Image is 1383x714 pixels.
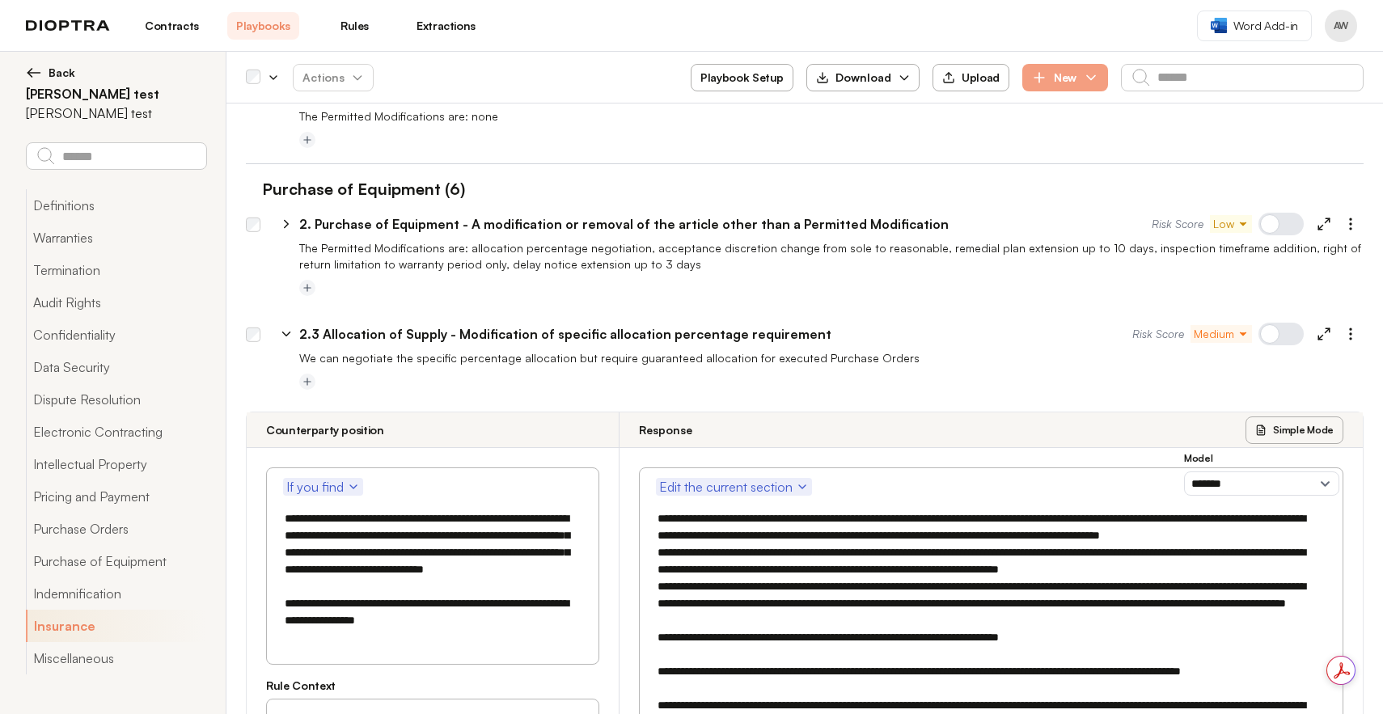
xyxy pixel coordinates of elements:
span: Edit the current section [659,477,809,496]
span: Risk Score [1132,326,1184,342]
button: Definitions [26,189,206,222]
div: Select all [246,70,260,85]
a: Extractions [410,12,482,40]
h1: Purchase of Equipment (6) [246,177,465,201]
div: Upload [942,70,1000,85]
button: Audit Rights [26,286,206,319]
img: word [1211,18,1227,33]
a: Rules [319,12,391,40]
span: Low [1213,216,1249,232]
button: New [1022,64,1108,91]
p: 2.3 Allocation of Supply - Modification of specific allocation percentage requirement [299,324,831,344]
button: Actions [293,64,374,91]
span: Back [49,65,75,81]
button: If you find [283,478,363,496]
p: [PERSON_NAME] test [26,104,152,123]
button: Purchase of Equipment [26,545,206,577]
span: Risk Score [1152,216,1203,232]
button: Add tag [299,132,315,148]
button: Download [806,64,920,91]
p: 2. Purchase of Equipment - A modification or removal of the article other than a Permitted Modifi... [299,214,949,234]
span: If you find [286,477,360,496]
div: Download [816,70,891,86]
img: logo [26,20,110,32]
p: We can negotiate the specific percentage allocation but require guaranteed allocation for execute... [299,350,1364,366]
button: Back [26,65,206,81]
h3: Counterparty position [266,422,384,438]
p: The Permitted Modifications are: allocation percentage negotiation, acceptance discretion change ... [299,240,1364,273]
h3: Response [639,422,692,438]
h3: Rule Context [266,678,599,694]
a: Word Add-in [1197,11,1312,41]
button: Playbook Setup [691,64,793,91]
button: Low [1210,215,1252,233]
button: Medium [1191,325,1252,343]
button: Indemnification [26,577,206,610]
span: Medium [1194,326,1249,342]
img: left arrow [26,65,42,81]
button: Data Security [26,351,206,383]
button: Edit the current section [656,478,812,496]
button: Insurance [26,610,206,642]
button: Upload [933,64,1009,91]
button: Purchase Orders [26,513,206,545]
button: Warranties [26,222,206,254]
button: Confidentiality [26,319,206,351]
h2: [PERSON_NAME] test [26,84,206,104]
p: The Permitted Modifications are: none [299,108,1364,125]
button: Termination [26,254,206,286]
button: Electronic Contracting [26,416,206,448]
button: Add tag [299,374,315,390]
button: Dispute Resolution [26,383,206,416]
a: Playbooks [227,12,299,40]
select: Model [1184,471,1339,496]
a: Contracts [136,12,208,40]
span: Actions [290,63,377,92]
button: Miscellaneous [26,642,206,674]
button: Intellectual Property [26,448,206,480]
h3: Model [1184,452,1339,465]
span: Word Add-in [1233,18,1298,34]
button: Add tag [299,280,315,296]
button: Simple Mode [1246,416,1343,444]
button: Pricing and Payment [26,480,206,513]
button: Profile menu [1325,10,1357,42]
